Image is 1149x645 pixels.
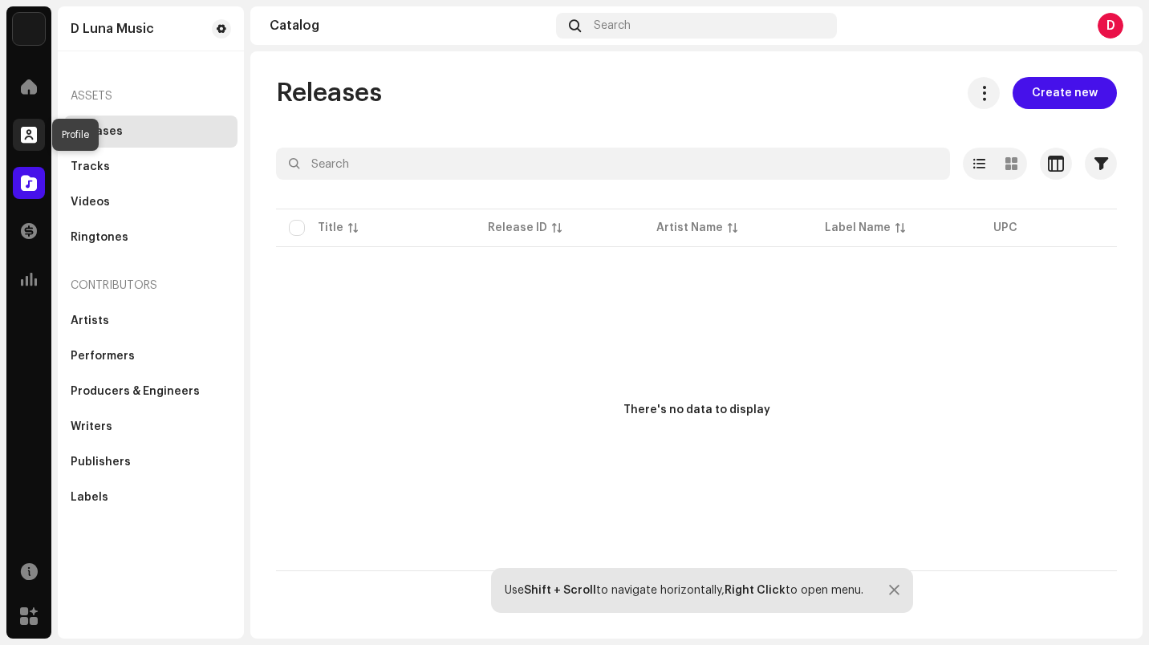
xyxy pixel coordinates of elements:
re-m-nav-item: Labels [64,481,238,513]
div: Ringtones [71,231,128,244]
re-a-nav-header: Assets [64,77,238,116]
button: Create new [1013,77,1117,109]
re-m-nav-item: Artists [64,305,238,337]
div: Writers [71,420,112,433]
div: Artists [71,314,109,327]
re-m-nav-item: Tracks [64,151,238,183]
span: Search [594,19,631,32]
re-m-nav-item: Writers [64,411,238,443]
div: Catalog [270,19,550,32]
span: Create new [1032,77,1098,109]
div: D [1098,13,1123,39]
div: Labels [71,491,108,504]
div: Publishers [71,456,131,469]
re-m-nav-item: Performers [64,340,238,372]
div: Producers & Engineers [71,385,200,398]
re-m-nav-item: Releases [64,116,238,148]
re-a-nav-header: Contributors [64,266,238,305]
div: Videos [71,196,110,209]
div: Performers [71,350,135,363]
div: Releases [71,125,123,138]
re-m-nav-item: Videos [64,186,238,218]
re-m-nav-item: Producers & Engineers [64,375,238,408]
div: Use to navigate horizontally, to open menu. [505,584,863,597]
strong: Right Click [725,585,786,596]
div: Tracks [71,160,110,173]
div: D Luna Music [71,22,154,35]
img: a6ef08d4-7f4e-4231-8c15-c968ef671a47 [13,13,45,45]
div: There's no data to display [623,402,770,419]
input: Search [276,148,950,180]
strong: Shift + Scroll [524,585,596,596]
re-m-nav-item: Ringtones [64,221,238,254]
re-m-nav-item: Publishers [64,446,238,478]
span: Releases [276,77,382,109]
